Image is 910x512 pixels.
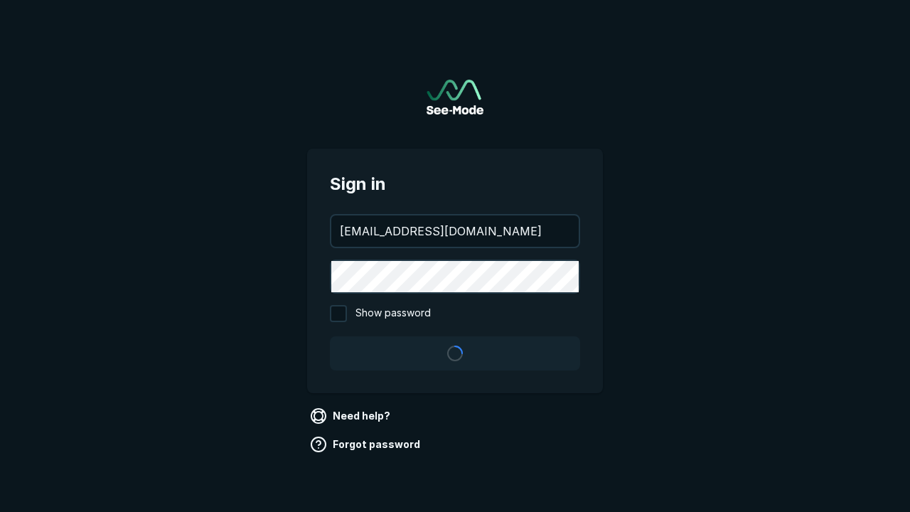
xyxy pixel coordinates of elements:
span: Show password [355,305,431,322]
a: Need help? [307,405,396,427]
a: Go to sign in [427,80,483,114]
span: Sign in [330,171,580,197]
input: your@email.com [331,215,579,247]
img: See-Mode Logo [427,80,483,114]
a: Forgot password [307,433,426,456]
